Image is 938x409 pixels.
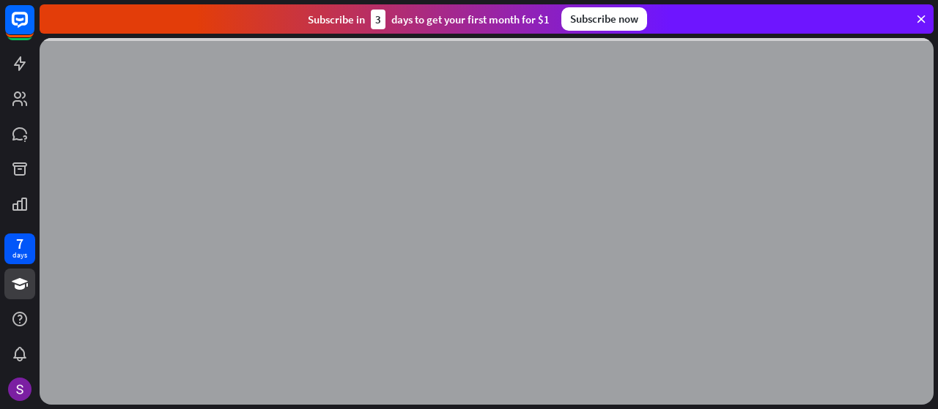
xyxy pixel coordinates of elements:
div: Subscribe now [561,7,647,31]
div: Subscribe in days to get your first month for $1 [308,10,550,29]
div: days [12,250,27,260]
a: 7 days [4,233,35,264]
div: 3 [371,10,385,29]
div: 7 [16,237,23,250]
